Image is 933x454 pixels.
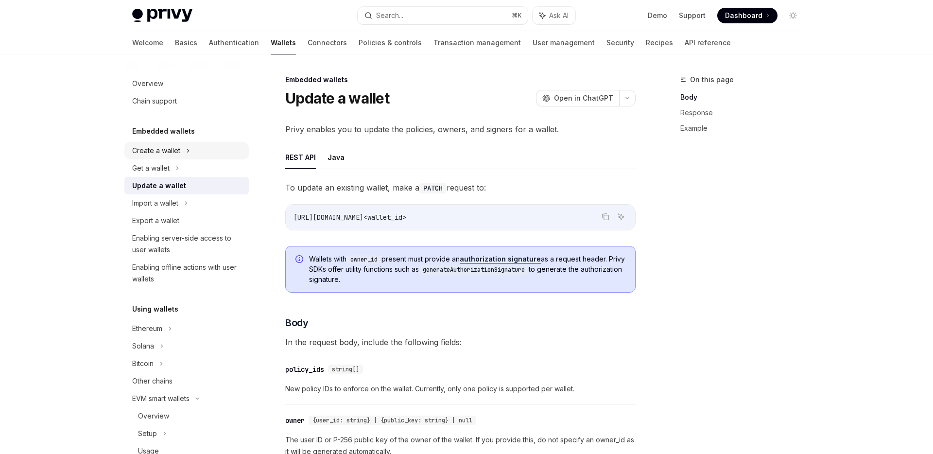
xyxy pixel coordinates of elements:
[132,358,154,369] div: Bitcoin
[680,89,809,105] a: Body
[285,75,636,85] div: Embedded wallets
[138,410,169,422] div: Overview
[285,181,636,194] span: To update an existing wallet, make a request to:
[346,255,381,264] code: owner_id
[679,11,706,20] a: Support
[285,383,636,395] span: New policy IDs to enforce on the wallet. Currently, only one policy is supported per wallet.
[309,254,625,284] span: Wallets with present must provide an as a request header. Privy SDKs offer utility functions such...
[132,232,243,256] div: Enabling server-side access to user wallets
[312,417,472,424] span: {user_id: string} | {public_key: string} | null
[512,12,522,19] span: ⌘ K
[285,89,389,107] h1: Update a wallet
[328,146,345,169] button: Java
[132,303,178,315] h5: Using wallets
[680,105,809,121] a: Response
[132,162,170,174] div: Get a wallet
[132,215,179,227] div: Export a wallet
[690,74,734,86] span: On this page
[785,8,801,23] button: Toggle dark mode
[124,229,249,259] a: Enabling server-side access to user wallets
[124,177,249,194] a: Update a wallet
[132,31,163,54] a: Welcome
[419,183,447,193] code: PATCH
[132,340,154,352] div: Solana
[285,146,316,169] button: REST API
[132,323,162,334] div: Ethereum
[132,393,190,404] div: EVM smart wallets
[132,145,180,157] div: Create a wallet
[285,416,305,425] div: owner
[376,10,403,21] div: Search...
[124,212,249,229] a: Export a wallet
[358,7,528,24] button: Search...⌘K
[680,121,809,136] a: Example
[606,31,634,54] a: Security
[124,372,249,390] a: Other chains
[132,197,178,209] div: Import a wallet
[124,407,249,425] a: Overview
[533,7,575,24] button: Ask AI
[124,75,249,92] a: Overview
[132,78,163,89] div: Overview
[536,90,619,106] button: Open in ChatGPT
[533,31,595,54] a: User management
[271,31,296,54] a: Wallets
[285,335,636,349] span: In the request body, include the following fields:
[332,366,359,373] span: string[]
[646,31,673,54] a: Recipes
[554,93,613,103] span: Open in ChatGPT
[308,31,347,54] a: Connectors
[295,255,305,265] svg: Info
[433,31,521,54] a: Transaction management
[615,210,627,223] button: Ask AI
[599,210,612,223] button: Copy the contents from the code block
[124,259,249,288] a: Enabling offline actions with user wallets
[460,255,541,263] a: authorization signature
[285,316,308,330] span: Body
[132,180,186,192] div: Update a wallet
[138,428,157,439] div: Setup
[725,11,762,20] span: Dashboard
[175,31,197,54] a: Basics
[685,31,731,54] a: API reference
[419,265,529,275] code: generateAuthorizationSignature
[132,375,173,387] div: Other chains
[285,122,636,136] span: Privy enables you to update the policies, owners, and signers for a wallet.
[294,213,406,222] span: [URL][DOMAIN_NAME]<wallet_id>
[285,365,324,374] div: policy_ids
[124,92,249,110] a: Chain support
[549,11,569,20] span: Ask AI
[132,262,243,285] div: Enabling offline actions with user wallets
[132,95,177,107] div: Chain support
[132,9,192,22] img: light logo
[209,31,259,54] a: Authentication
[717,8,777,23] a: Dashboard
[132,125,195,137] h5: Embedded wallets
[359,31,422,54] a: Policies & controls
[648,11,667,20] a: Demo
